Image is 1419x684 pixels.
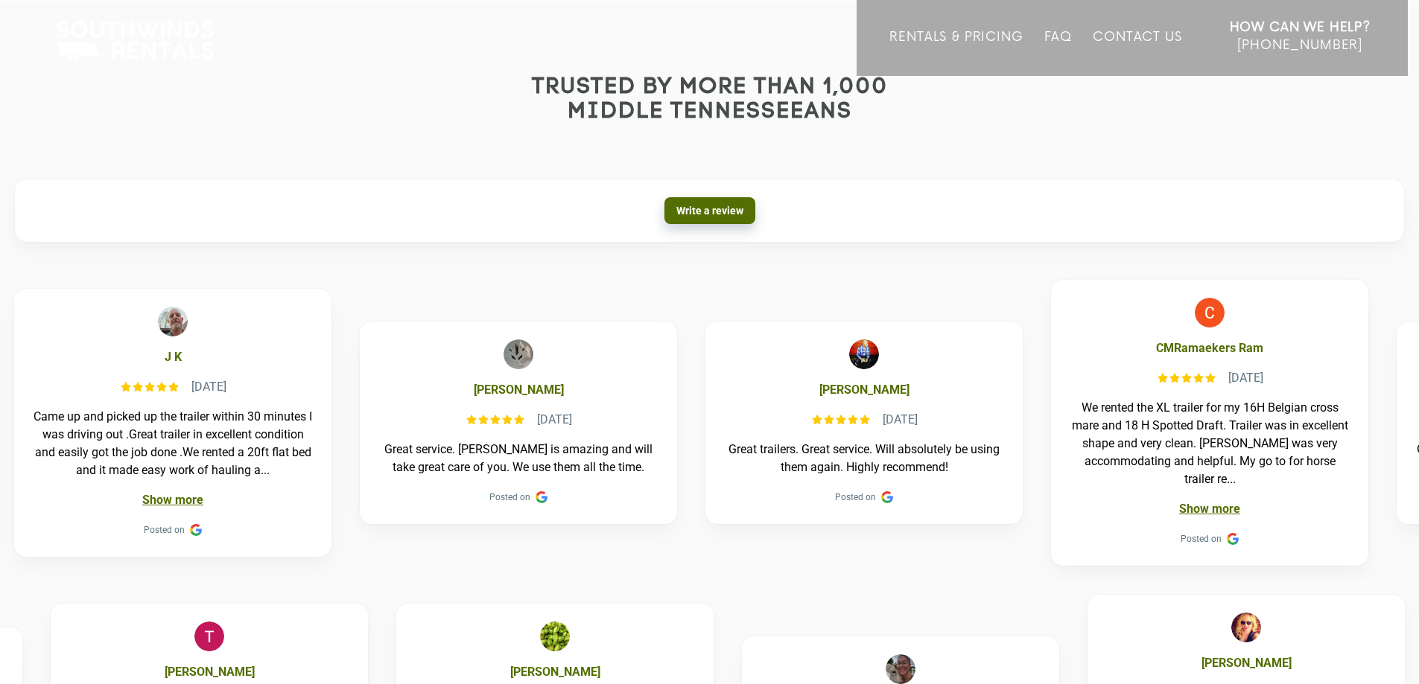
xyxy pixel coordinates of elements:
div: [DATE] [880,411,915,429]
img: Tom Hunter [197,621,226,651]
img: Southwinds Rentals Logo [48,18,221,64]
div: [DATE] [189,378,224,396]
span: Posted on [834,488,874,506]
img: Google Reviews [1225,533,1237,545]
a: How Can We Help? [PHONE_NUMBER] [1230,19,1371,65]
b: CMRamaekers Ram [1154,339,1261,357]
strong: How Can We Help? [1230,20,1371,35]
b: [PERSON_NAME] [817,381,907,399]
div: Google [1225,533,1237,545]
div: Came up and picked up the trailer within 30 minutes I was driving out .Great trailer in excellent... [30,408,311,479]
div: Google [879,491,891,503]
div: We rented the XL trailer for my 16H Belgian cross mare and 18 H Spotted Draft. Trailer was in exc... [1067,399,1348,488]
b: [PERSON_NAME] [512,663,602,681]
div: [DATE] [535,411,570,429]
img: Chelsey Layton [1234,613,1263,642]
img: J K [156,307,185,336]
a: Write a review [664,197,755,224]
span: Posted on [142,521,183,539]
a: Show more [1177,502,1238,516]
img: Ben Vz [542,621,572,651]
img: David Diaz [501,339,531,369]
b: [PERSON_NAME] [472,381,562,399]
b: [PERSON_NAME] [1203,654,1293,672]
span: Posted on [488,488,529,506]
span: Write a review [676,205,743,217]
img: CMRamaekers Ram [1193,298,1222,327]
img: Trey Brown [847,339,877,369]
img: Google Reviews [879,491,891,503]
span: Posted on [1179,530,1220,548]
div: Google [533,491,545,503]
a: FAQ [1044,30,1073,76]
a: Show more [140,493,201,507]
b: [PERSON_NAME] [166,663,256,681]
a: Rentals & Pricing [889,30,1023,76]
img: Jennifer Wampler [888,654,918,684]
div: Great trailers. Great service. Will absolutely be using them again. Highly recommend! [721,441,1003,476]
a: Contact Us [1093,30,1181,76]
span: [PHONE_NUMBER] [1237,38,1362,53]
img: Google Reviews [533,491,545,503]
div: [DATE] [1226,369,1261,387]
div: Google [188,524,200,536]
b: J K [162,348,180,366]
div: Great service. [PERSON_NAME] is amazing and will take great care of you. We use them all the time. [375,441,657,476]
img: Google Reviews [188,524,200,536]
